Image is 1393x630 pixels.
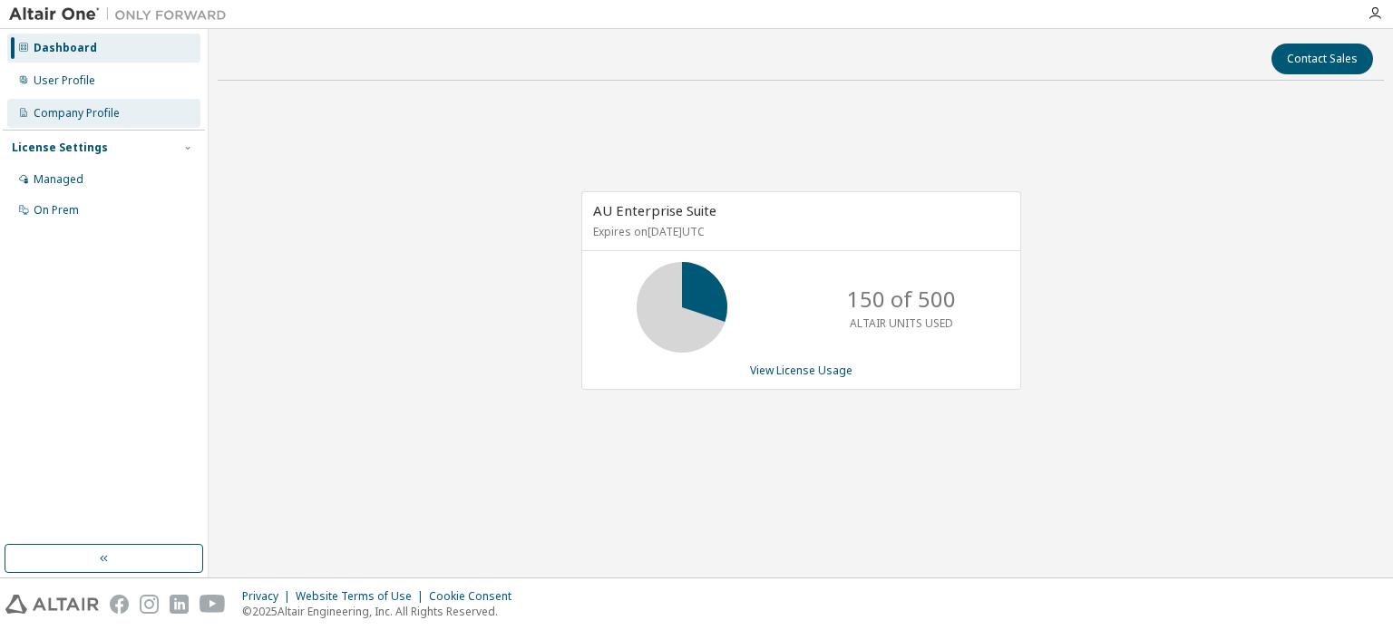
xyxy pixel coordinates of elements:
img: altair_logo.svg [5,595,99,614]
div: Privacy [242,589,296,604]
button: Contact Sales [1271,44,1373,74]
img: facebook.svg [110,595,129,614]
p: 150 of 500 [847,284,956,315]
span: AU Enterprise Suite [593,201,716,219]
a: View License Usage [750,363,852,378]
div: Dashboard [34,41,97,55]
div: License Settings [12,141,108,155]
div: Cookie Consent [429,589,522,604]
p: ALTAIR UNITS USED [850,315,953,331]
div: Company Profile [34,106,120,121]
div: Managed [34,172,83,187]
div: Website Terms of Use [296,589,429,604]
img: instagram.svg [140,595,159,614]
img: linkedin.svg [170,595,189,614]
p: © 2025 Altair Engineering, Inc. All Rights Reserved. [242,604,522,619]
div: User Profile [34,73,95,88]
div: On Prem [34,203,79,218]
img: Altair One [9,5,236,24]
img: youtube.svg [200,595,226,614]
p: Expires on [DATE] UTC [593,224,1005,239]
